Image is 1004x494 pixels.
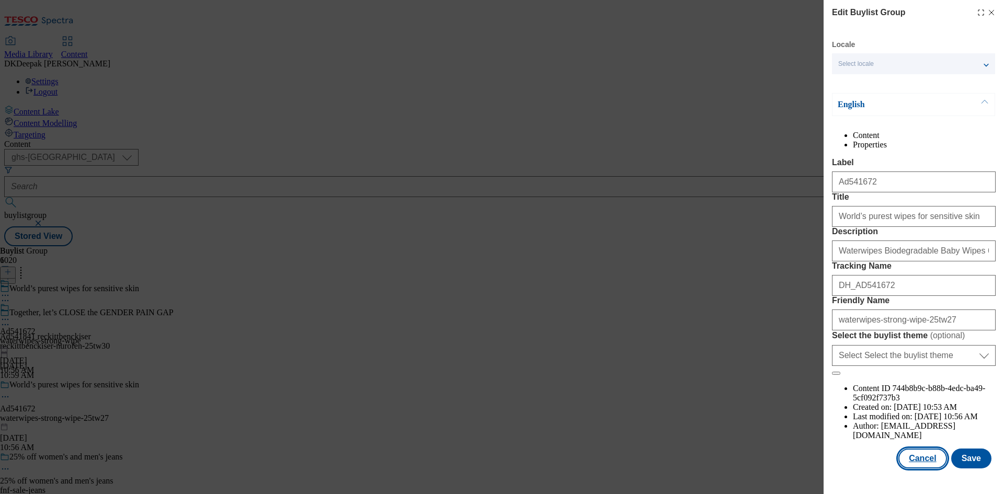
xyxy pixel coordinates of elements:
[832,192,996,202] label: Title
[832,42,855,48] label: Locale
[832,240,996,261] input: Enter Description
[853,384,985,402] span: 744b8b9c-b88b-4edc-ba49-5cf092f737b3
[894,403,957,411] span: [DATE] 10:53 AM
[853,421,955,440] span: [EMAIL_ADDRESS][DOMAIN_NAME]
[915,412,978,421] span: [DATE] 10:56 AM
[832,261,996,271] label: Tracking Name
[853,131,996,140] li: Content
[853,403,996,412] li: Created on:
[832,53,995,74] button: Select locale
[853,412,996,421] li: Last modified on:
[832,6,905,19] h4: Edit Buylist Group
[853,421,996,440] li: Author:
[951,449,991,468] button: Save
[832,158,996,167] label: Label
[832,206,996,227] input: Enter Title
[832,227,996,236] label: Description
[853,384,996,403] li: Content ID
[838,99,948,110] p: English
[832,330,996,341] label: Select the buylist theme
[898,449,946,468] button: Cancel
[832,171,996,192] input: Enter Label
[838,60,874,68] span: Select locale
[930,331,965,340] span: ( optional )
[832,275,996,296] input: Enter Tracking Name
[853,140,996,150] li: Properties
[832,296,996,305] label: Friendly Name
[832,309,996,330] input: Enter Friendly Name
